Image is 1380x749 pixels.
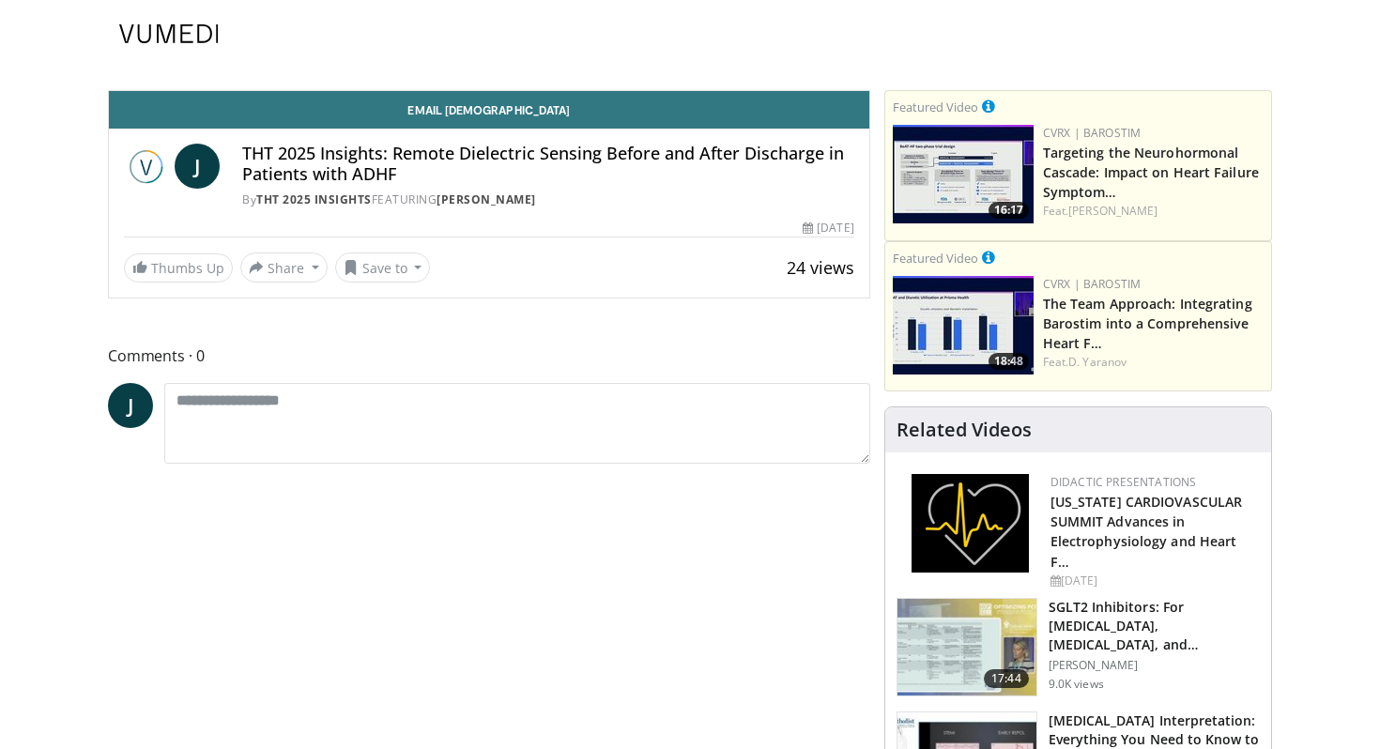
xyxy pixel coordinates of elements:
a: The Team Approach: Integrating Barostim into a Comprehensive Heart F… [1043,295,1252,352]
h3: The Team Approach: Integrating Barostim into a Comprehensive Heart Failure Program [1043,293,1264,352]
p: [PERSON_NAME] [1049,658,1260,673]
a: Targeting the Neurohormonal Cascade: Impact on Heart Failure Symptom… [1043,144,1259,201]
h2: IOWA CARDIOVASCULAR SUMMIT Advances in Electrophysiology and Heart Failure [1050,491,1256,570]
h3: SGLT2 Inhibitors: For [MEDICAL_DATA], [MEDICAL_DATA], and [MEDICAL_DATA] [1049,598,1260,654]
div: [DATE] [803,220,853,237]
a: THT 2025 Insights [256,191,372,207]
a: 17:44 SGLT2 Inhibitors: For [MEDICAL_DATA], [MEDICAL_DATA], and [MEDICAL_DATA] [PERSON_NAME] 9.0K... [897,598,1260,697]
a: This is paid for by CVRx | Barostim [982,247,995,267]
button: Save to [335,252,431,283]
p: 9.0K views [1049,677,1104,692]
a: J [175,144,220,189]
a: CVRx | Barostim [1043,276,1142,292]
h4: THT 2025 Insights: Remote Dielectric Sensing Before and After Discharge in Patients with ADHF [242,144,854,184]
button: Share [240,252,328,283]
span: Comments 0 [108,344,870,368]
a: This is paid for by CVRx | Barostim [982,96,995,116]
img: efb8fdba-0fb1-4741-8d68-2dbd0ad49e71.150x105_q85_crop-smart_upscale.jpg [897,599,1036,696]
div: By FEATURING [242,191,854,208]
a: [US_STATE] CARDIOVASCULAR SUMMIT Advances in Electrophysiology and Heart F… [1050,493,1243,570]
div: Didactic Presentations [1050,474,1256,491]
a: CVRx | Barostim [1043,125,1142,141]
h4: Related Videos [897,419,1032,441]
span: 17:44 [984,669,1029,688]
img: 6d264a54-9de4-4e50-92ac-3980a0489eeb.150x105_q85_crop-smart_upscale.jpg [893,276,1034,374]
div: Feat. [1043,354,1264,371]
span: 24 views [787,256,854,279]
a: 18:48 [893,276,1034,374]
img: THT 2025 Insights [124,144,167,189]
img: f3314642-f119-4bcb-83d2-db4b1a91d31e.150x105_q85_crop-smart_upscale.jpg [893,125,1034,223]
a: J [108,383,153,428]
span: 16:17 [989,202,1029,219]
img: 1860aa7a-ba06-47e3-81a4-3dc728c2b4cf.png.150x105_q85_autocrop_double_scale_upscale_version-0.2.png [912,474,1029,573]
a: Email [DEMOGRAPHIC_DATA] [109,91,869,129]
a: D. Yaranov [1068,354,1127,370]
small: Featured Video [893,250,978,267]
a: [PERSON_NAME] [1068,203,1158,219]
a: Thumbs Up [124,253,233,283]
small: Featured Video [893,99,978,115]
span: 18:48 [989,353,1029,370]
div: Feat. [1043,203,1264,220]
a: [PERSON_NAME] [437,191,536,207]
h3: Targeting the Neurohormonal Cascade: Impact on Heart Failure Symptoms and Health Care Utilization... [1043,142,1264,201]
img: VuMedi Logo [119,24,219,43]
div: [DATE] [1050,573,1256,589]
a: 16:17 [893,125,1034,223]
